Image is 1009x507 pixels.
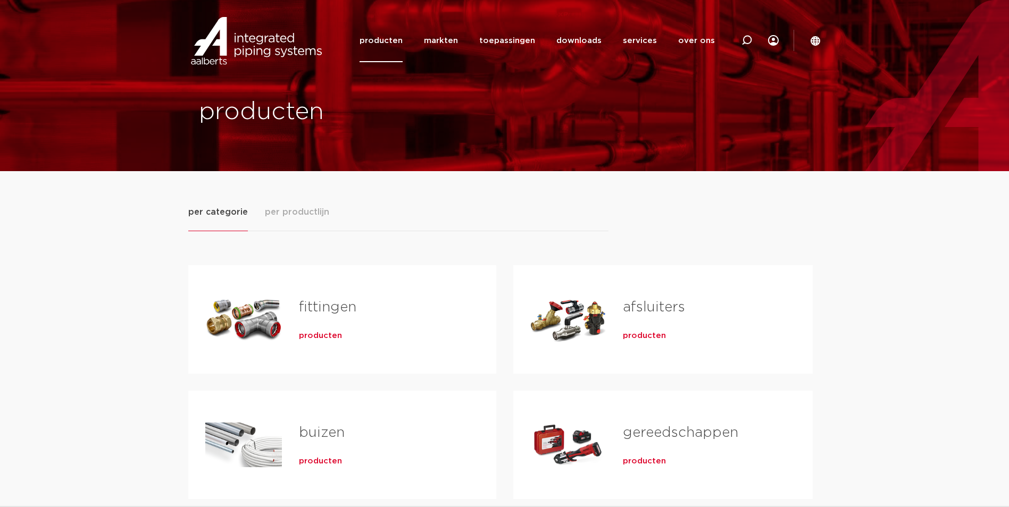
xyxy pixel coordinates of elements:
a: over ons [678,19,715,62]
div: my IPS [768,19,779,62]
a: fittingen [299,300,356,314]
a: markten [424,19,458,62]
a: producten [360,19,403,62]
a: gereedschappen [623,426,738,440]
span: per categorie [188,206,248,218]
a: toepassingen [479,19,535,62]
a: services [623,19,657,62]
a: buizen [299,426,345,440]
a: afsluiters [623,300,685,314]
a: producten [623,456,666,467]
nav: Menu [360,19,715,62]
a: producten [623,331,666,341]
h1: producten [199,95,499,129]
span: per productlijn [265,206,329,218]
a: producten [299,331,342,341]
a: downloads [556,19,602,62]
a: producten [299,456,342,467]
